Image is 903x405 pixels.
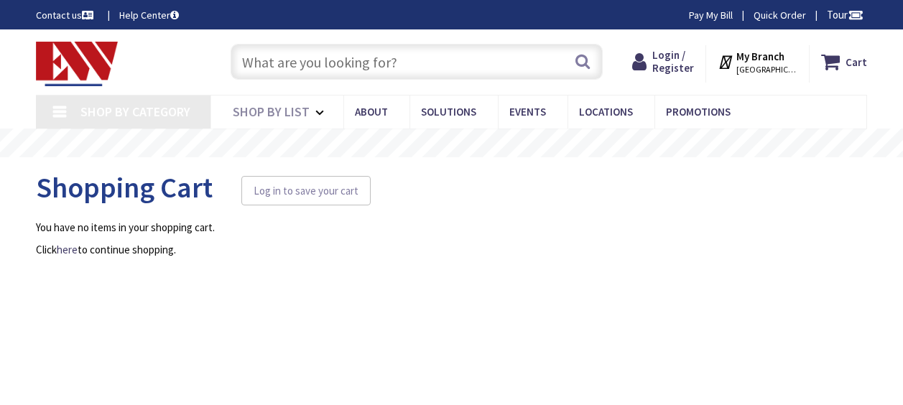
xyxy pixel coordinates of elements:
[57,242,78,257] a: here
[718,49,797,75] div: My Branch [GEOGRAPHIC_DATA], [GEOGRAPHIC_DATA]
[736,64,797,75] span: [GEOGRAPHIC_DATA], [GEOGRAPHIC_DATA]
[827,8,863,22] span: Tour
[36,242,867,257] p: Click to continue shopping.
[509,105,546,118] span: Events
[666,105,731,118] span: Promotions
[579,105,633,118] span: Locations
[632,49,694,75] a: Login / Register
[355,105,388,118] span: About
[36,172,867,205] h1: Shopping Cart
[689,8,733,22] a: Pay My Bill
[421,105,476,118] span: Solutions
[233,103,310,120] span: Shop By List
[241,176,371,206] a: Log in to save your cart
[231,44,603,80] input: What are you looking for?
[320,136,583,152] rs-layer: Free Same Day Pickup at 19 Locations
[80,103,190,120] span: Shop By Category
[36,220,867,235] p: You have no items in your shopping cart.
[652,48,694,75] span: Login / Register
[254,182,358,200] div: Log in to save your cart
[846,49,867,75] strong: Cart
[119,8,179,22] a: Help Center
[36,42,118,86] img: Electrical Wholesalers, Inc.
[754,8,806,22] a: Quick Order
[36,8,96,22] a: Contact us
[821,49,867,75] a: Cart
[736,50,784,63] strong: My Branch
